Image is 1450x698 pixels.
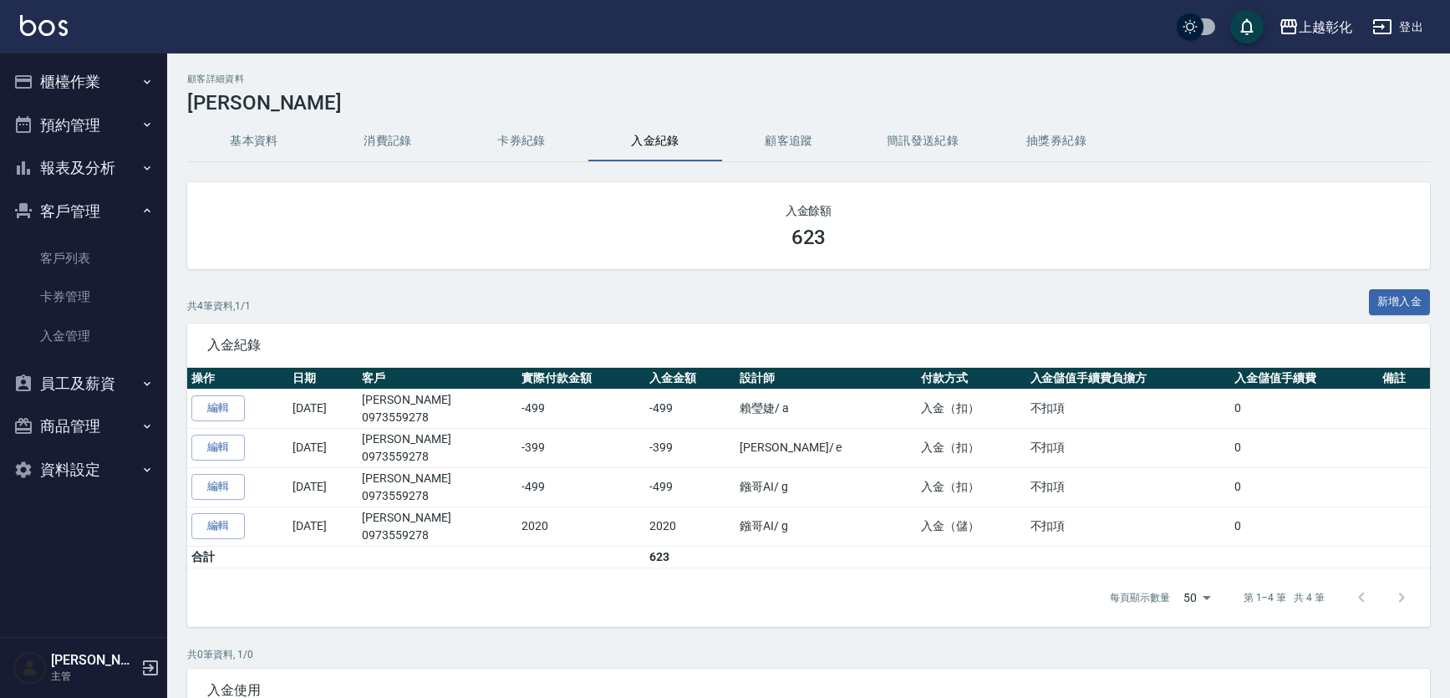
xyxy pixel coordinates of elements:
td: 不扣項 [1026,428,1231,467]
button: 卡券紀錄 [455,121,588,161]
th: 入金儲值手續費負擔方 [1026,368,1231,390]
td: 不扣項 [1026,467,1231,507]
td: [DATE] [288,467,358,507]
td: -399 [645,428,735,467]
a: 客戶列表 [7,239,160,278]
th: 備註 [1378,368,1430,390]
th: 客戶 [358,368,517,390]
td: [PERSON_NAME] [358,428,517,467]
td: 0 [1230,507,1377,546]
td: [PERSON_NAME] [358,467,517,507]
button: 入金紀錄 [588,121,722,161]
a: 編輯 [191,435,245,461]
h3: 623 [791,226,827,249]
td: 入金（扣） [917,467,1026,507]
td: 鏹哥AI / g [735,507,917,546]
td: 2020 [517,507,646,546]
td: -499 [517,389,646,428]
td: -399 [517,428,646,467]
a: 卡券管理 [7,278,160,316]
td: 不扣項 [1026,389,1231,428]
th: 入金儲值手續費 [1230,368,1377,390]
a: 入金管理 [7,317,160,355]
button: 上越彰化 [1272,10,1359,44]
p: 0973559278 [362,487,513,505]
td: 623 [645,546,735,568]
button: 報表及分析 [7,146,160,190]
a: 編輯 [191,513,245,539]
a: 編輯 [191,395,245,421]
td: 入金（儲） [917,507,1026,546]
button: 簡訊發送紀錄 [856,121,990,161]
h2: 顧客詳細資料 [187,74,1430,84]
p: 每頁顯示數量 [1110,590,1170,605]
button: 櫃檯作業 [7,60,160,104]
button: 商品管理 [7,405,160,448]
td: 入金（扣） [917,428,1026,467]
h3: [PERSON_NAME] [187,91,1430,115]
p: 0973559278 [362,527,513,544]
td: [PERSON_NAME] / e [735,428,917,467]
td: 0 [1230,389,1377,428]
button: save [1230,10,1264,43]
th: 付款方式 [917,368,1026,390]
td: 入金（扣） [917,389,1026,428]
th: 操作 [187,368,288,390]
button: 資料設定 [7,448,160,492]
a: 編輯 [191,474,245,500]
td: 鏹哥AI / g [735,467,917,507]
td: [DATE] [288,428,358,467]
td: -499 [517,467,646,507]
th: 實際付款金額 [517,368,646,390]
p: 主管 [51,669,136,684]
p: 共 0 筆資料, 1 / 0 [187,647,1430,662]
button: 客戶管理 [7,190,160,233]
img: Person [13,651,47,685]
td: [DATE] [288,507,358,546]
td: 不扣項 [1026,507,1231,546]
button: 顧客追蹤 [722,121,856,161]
button: 員工及薪資 [7,362,160,405]
td: -499 [645,389,735,428]
h5: [PERSON_NAME] [51,652,136,669]
p: 第 1–4 筆 共 4 筆 [1244,590,1325,605]
p: 0973559278 [362,448,513,466]
td: 2020 [645,507,735,546]
button: 登出 [1366,12,1430,43]
td: [DATE] [288,389,358,428]
button: 預約管理 [7,104,160,147]
button: 抽獎券紀錄 [990,121,1123,161]
div: 上越彰化 [1299,17,1352,38]
td: 合計 [187,546,288,568]
th: 設計師 [735,368,917,390]
button: 新增入金 [1369,289,1431,315]
h2: 入金餘額 [207,202,1410,219]
td: 0 [1230,428,1377,467]
img: Logo [20,15,68,36]
td: 0 [1230,467,1377,507]
td: [PERSON_NAME] [358,507,517,546]
th: 入金金額 [645,368,735,390]
span: 入金紀錄 [207,337,1410,354]
button: 消費記錄 [321,121,455,161]
td: -499 [645,467,735,507]
td: 賴瑩婕 / a [735,389,917,428]
td: [PERSON_NAME] [358,389,517,428]
button: 基本資料 [187,121,321,161]
div: 50 [1177,575,1217,620]
th: 日期 [288,368,358,390]
p: 共 4 筆資料, 1 / 1 [187,298,251,313]
p: 0973559278 [362,409,513,426]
